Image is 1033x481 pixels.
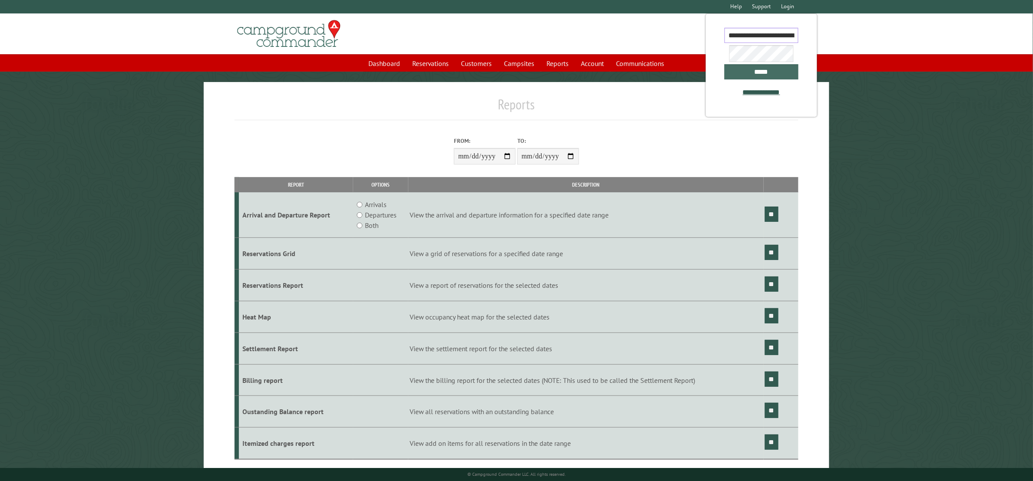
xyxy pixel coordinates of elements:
[408,364,763,396] td: View the billing report for the selected dates (NOTE: This used to be called the Settlement Report)
[576,55,609,72] a: Account
[239,192,353,238] td: Arrival and Departure Report
[239,428,353,459] td: Itemized charges report
[239,396,353,428] td: Oustanding Balance report
[408,192,763,238] td: View the arrival and departure information for a specified date range
[517,137,579,145] label: To:
[456,55,497,72] a: Customers
[239,238,353,270] td: Reservations Grid
[408,177,763,192] th: Description
[235,17,343,51] img: Campground Commander
[542,55,574,72] a: Reports
[364,55,406,72] a: Dashboard
[235,96,798,120] h1: Reports
[499,55,540,72] a: Campsites
[239,301,353,333] td: Heat Map
[408,301,763,333] td: View occupancy heat map for the selected dates
[365,199,387,210] label: Arrivals
[408,238,763,270] td: View a grid of reservations for a specified date range
[467,471,566,477] small: © Campground Commander LLC. All rights reserved.
[408,270,763,301] td: View a report of reservations for the selected dates
[454,137,516,145] label: From:
[239,270,353,301] td: Reservations Report
[365,220,378,231] label: Both
[611,55,670,72] a: Communications
[365,210,397,220] label: Departures
[408,396,763,428] td: View all reservations with an outstanding balance
[408,428,763,459] td: View add on items for all reservations in the date range
[353,177,408,192] th: Options
[239,333,353,364] td: Settlement Report
[239,177,353,192] th: Report
[408,333,763,364] td: View the settlement report for the selected dates
[239,364,353,396] td: Billing report
[407,55,454,72] a: Reservations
